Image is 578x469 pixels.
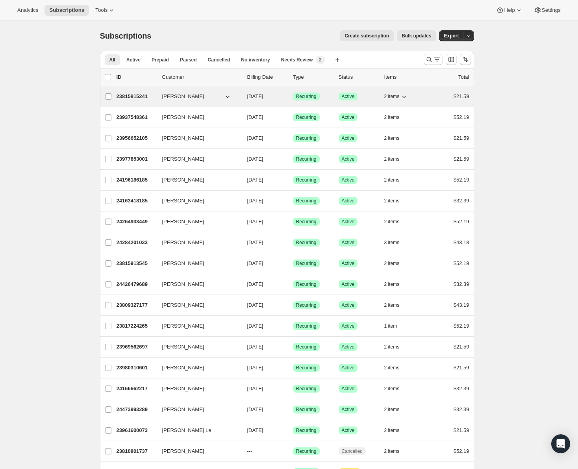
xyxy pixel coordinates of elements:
div: 23809327177[PERSON_NAME][DATE]SuccessRecurringSuccessActive2 items$43.19 [117,300,469,311]
span: Recurring [296,93,317,100]
span: Recurring [296,239,317,246]
span: Export [444,33,459,39]
div: 23969562697[PERSON_NAME][DATE]SuccessRecurringSuccessActive2 items$21.59 [117,341,469,352]
button: 1 item [384,321,406,332]
span: Needs Review [281,57,313,63]
span: $43.19 [454,302,469,308]
span: Active [342,219,355,225]
span: Recurring [296,365,317,371]
button: 2 items [384,174,408,185]
div: 23937548361[PERSON_NAME][DATE]SuccessRecurringSuccessActive2 items$52.19 [117,112,469,123]
span: 2 items [384,281,400,287]
button: Help [491,5,527,16]
span: $21.59 [454,156,469,162]
div: Items [384,73,424,81]
div: 24426479689[PERSON_NAME][DATE]SuccessRecurringSuccessActive2 items$32.39 [117,279,469,290]
span: [PERSON_NAME] [162,197,204,205]
div: 23977853001[PERSON_NAME][DATE]SuccessRecurringSuccessActive2 items$21.59 [117,154,469,165]
button: 2 items [384,258,408,269]
span: [DATE] [247,93,263,99]
span: $52.19 [454,219,469,224]
span: Subscriptions [100,32,152,40]
span: $52.19 [454,260,469,266]
button: 2 items [384,216,408,227]
span: [DATE] [247,365,263,371]
button: [PERSON_NAME] [157,90,236,103]
button: [PERSON_NAME] [157,132,236,145]
button: 2 items [384,362,408,373]
span: $21.59 [454,365,469,371]
p: Status [339,73,378,81]
span: 2 items [384,114,400,120]
span: [PERSON_NAME] [162,239,204,247]
p: 24473993289 [117,406,156,413]
span: [DATE] [247,344,263,350]
span: $32.39 [454,198,469,204]
span: Recurring [296,406,317,413]
span: Recurring [296,156,317,162]
div: 23961600073[PERSON_NAME] Le[DATE]SuccessRecurringSuccessActive2 items$21.59 [117,425,469,436]
span: [PERSON_NAME] [162,406,204,413]
span: Recurring [296,448,317,454]
p: 23937548361 [117,113,156,121]
button: 2 items [384,425,408,436]
span: Active [342,386,355,392]
p: Billing Date [247,73,287,81]
span: 2 items [384,156,400,162]
button: Export [439,30,463,41]
button: [PERSON_NAME] [157,111,236,124]
span: $43.18 [454,239,469,245]
span: Active [342,114,355,120]
button: [PERSON_NAME] [157,215,236,228]
button: [PERSON_NAME] [157,236,236,249]
p: 23815815241 [117,93,156,100]
span: Recurring [296,198,317,204]
span: 2 items [384,93,400,100]
button: Subscriptions [44,5,89,16]
div: 24196186185[PERSON_NAME][DATE]SuccessRecurringSuccessActive2 items$52.19 [117,174,469,185]
span: All [109,57,115,63]
button: 3 items [384,237,408,248]
span: Active [342,365,355,371]
span: Active [342,427,355,434]
p: 23817224265 [117,322,156,330]
p: 23956652105 [117,134,156,142]
span: 2 items [384,365,400,371]
p: 23961600073 [117,426,156,434]
span: 2 items [384,448,400,454]
button: 2 items [384,300,408,311]
button: [PERSON_NAME] [157,382,236,395]
span: Help [504,7,515,13]
span: $52.19 [454,448,469,454]
button: Create subscription [340,30,394,41]
span: Recurring [296,427,317,434]
button: [PERSON_NAME] [157,361,236,374]
span: Active [342,302,355,308]
span: $21.59 [454,93,469,99]
span: Prepaid [152,57,169,63]
span: [DATE] [247,219,263,224]
span: Recurring [296,177,317,183]
span: 1 item [384,323,397,329]
div: 24264933449[PERSON_NAME][DATE]SuccessRecurringSuccessActive2 items$52.19 [117,216,469,227]
span: $21.59 [454,427,469,433]
span: Cancelled [208,57,230,63]
div: IDCustomerBilling DateTypeStatusItemsTotal [117,73,469,81]
span: $32.39 [454,386,469,391]
p: Customer [162,73,241,81]
span: Active [342,344,355,350]
span: 2 items [384,177,400,183]
button: Create new view [331,54,344,65]
button: [PERSON_NAME] [157,320,236,332]
span: Recurring [296,260,317,267]
button: Settings [529,5,565,16]
span: 2 items [384,135,400,141]
button: 2 items [384,341,408,352]
span: Active [126,57,141,63]
span: Recurring [296,114,317,120]
span: 2 items [384,260,400,267]
span: [DATE] [247,114,263,120]
div: 24284201033[PERSON_NAME][DATE]SuccessRecurringSuccessActive3 items$43.18 [117,237,469,248]
p: Total [458,73,469,81]
span: [DATE] [247,260,263,266]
